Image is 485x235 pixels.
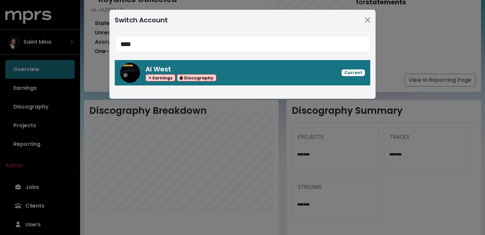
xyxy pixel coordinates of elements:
span: Current [342,69,365,76]
input: Search accounts [115,36,370,52]
span: Al West [145,64,171,74]
span: Earnings [145,74,175,82]
button: Close [362,15,373,25]
img: Al West [120,63,140,83]
a: Al WestAl West Earnings DiscographyCurrent [115,60,370,85]
span: Discography [177,74,216,82]
div: Switch Account [115,15,168,25]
